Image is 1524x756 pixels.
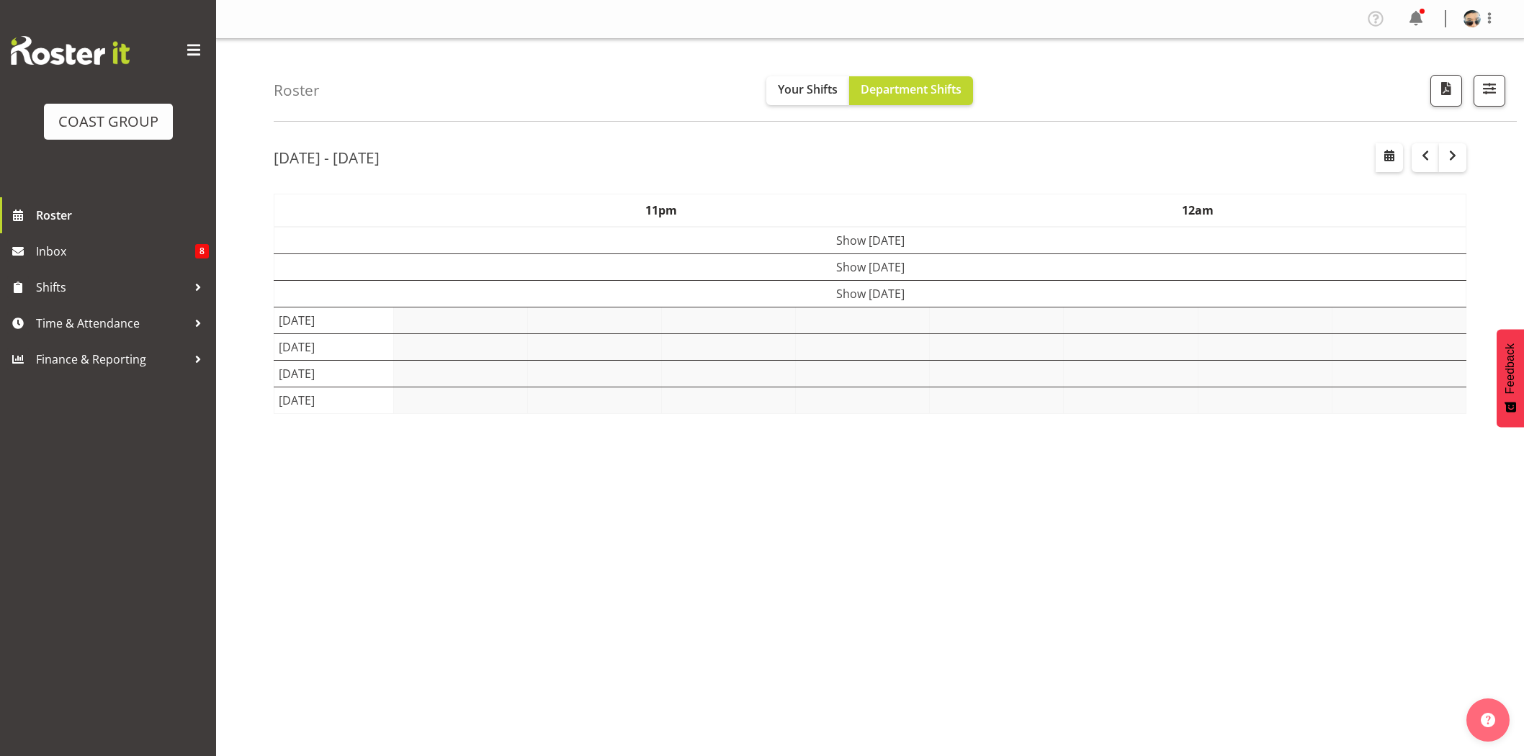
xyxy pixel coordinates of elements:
[778,81,838,97] span: Your Shifts
[36,348,187,370] span: Finance & Reporting
[1481,713,1495,727] img: help-xxl-2.png
[1376,143,1403,172] button: Select a specific date within the roster.
[1504,343,1517,394] span: Feedback
[930,194,1466,227] th: 12am
[274,307,394,333] td: [DATE]
[274,253,1466,280] td: Show [DATE]
[58,111,158,132] div: COAST GROUP
[849,76,973,105] button: Department Shifts
[861,81,962,97] span: Department Shifts
[36,312,187,334] span: Time & Attendance
[274,148,380,167] h2: [DATE] - [DATE]
[1474,75,1505,107] button: Filter Shifts
[274,280,1466,307] td: Show [DATE]
[1464,10,1481,27] img: aof-anujarawat71d0d1c466b097e0dd92e270e9672f26.png
[274,82,320,99] h4: Roster
[195,244,209,258] span: 8
[274,333,394,360] td: [DATE]
[274,227,1466,254] td: Show [DATE]
[11,36,130,65] img: Rosterit website logo
[1430,75,1462,107] button: Download a PDF of the roster according to the set date range.
[393,194,930,227] th: 11pm
[274,387,394,413] td: [DATE]
[36,240,195,262] span: Inbox
[36,276,187,298] span: Shifts
[766,76,849,105] button: Your Shifts
[274,360,394,387] td: [DATE]
[1497,329,1524,427] button: Feedback - Show survey
[36,204,209,226] span: Roster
